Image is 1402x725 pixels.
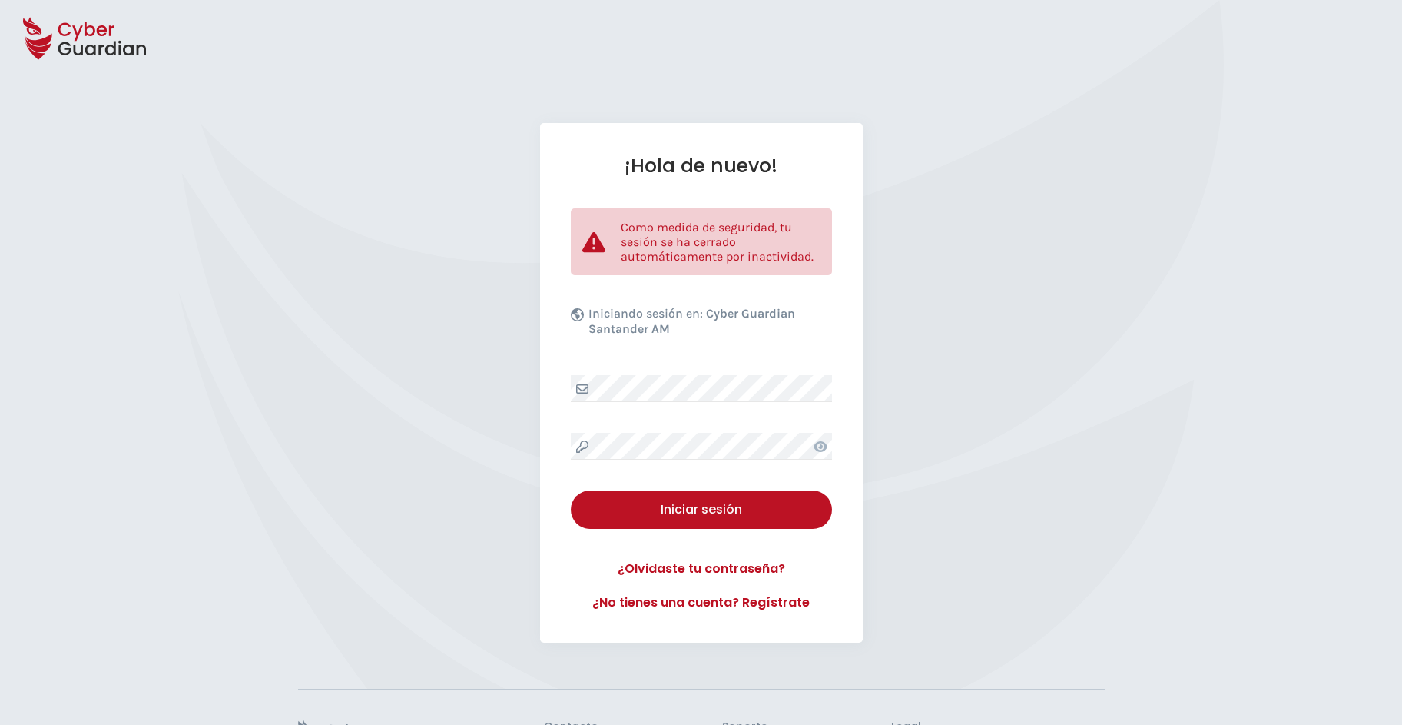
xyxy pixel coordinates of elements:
h1: ¡Hola de nuevo! [571,154,832,178]
a: ¿Olvidaste tu contraseña? [571,560,832,578]
p: Como medida de seguridad, tu sesión se ha cerrado automáticamente por inactividad. [621,220,820,264]
b: Cyber Guardian Santander AM [588,306,795,336]
div: Iniciar sesión [582,501,820,519]
a: ¿No tienes una cuenta? Regístrate [571,594,832,612]
p: Iniciando sesión en: [588,306,828,344]
button: Iniciar sesión [571,491,832,529]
